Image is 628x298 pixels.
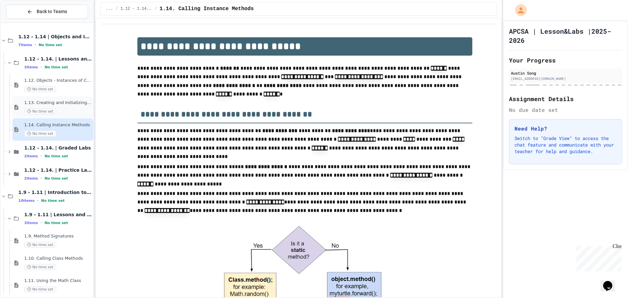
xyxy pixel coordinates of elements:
[44,154,68,158] span: No time set
[601,272,621,291] iframe: chat widget
[39,43,62,47] span: No time set
[18,189,92,195] span: 1.9 - 1.11 | Introduction to Methods
[18,199,35,203] span: 10 items
[511,76,620,81] div: [EMAIL_ADDRESS][DOMAIN_NAME]
[24,167,92,173] span: 1.12 - 1.14. | Practice Labs
[41,220,42,225] span: •
[24,278,92,284] span: 1.11. Using the Math Class
[24,154,38,158] span: 2 items
[18,34,92,40] span: 1.12 - 1.14 | Objects and Instances of Classes
[44,176,68,181] span: No time set
[106,6,113,11] span: ...
[515,125,617,132] h3: Need Help?
[508,3,529,18] div: My Account
[35,42,36,47] span: •
[24,108,56,114] span: No time set
[24,100,92,106] span: 1.13. Creating and Initializing Objects: Constructors
[121,6,152,11] span: 1.12 - 1.14. | Lessons and Notes
[24,65,38,69] span: 3 items
[37,8,67,15] span: Back to Teams
[24,264,56,270] span: No time set
[44,65,68,69] span: No time set
[155,6,157,11] span: /
[41,199,65,203] span: No time set
[41,64,42,70] span: •
[24,286,56,292] span: No time set
[24,234,92,239] span: 1.9. Method Signatures
[24,212,92,218] span: 1.9 - 1.11 | Lessons and Notes
[44,221,68,225] span: No time set
[18,43,32,47] span: 7 items
[24,78,92,83] span: 1.12. Objects - Instances of Classes
[24,56,92,62] span: 1.12 - 1.14. | Lessons and Notes
[6,5,88,19] button: Back to Teams
[115,6,118,11] span: /
[511,70,620,76] div: Austin Song
[24,131,56,137] span: No time set
[3,3,45,42] div: Chat with us now!Close
[37,198,39,203] span: •
[509,94,622,103] h2: Assignment Details
[574,243,621,271] iframe: chat widget
[515,135,617,155] p: Switch to "Grade View" to access the chat feature and communicate with your teacher for help and ...
[24,86,56,92] span: No time set
[160,5,254,13] span: 1.14. Calling Instance Methods
[24,256,92,261] span: 1.10. Calling Class Methods
[509,106,622,114] div: No due date set
[24,176,38,181] span: 2 items
[24,145,92,151] span: 1.12 - 1.14. | Graded Labs
[509,56,622,65] h2: Your Progress
[41,153,42,159] span: •
[24,221,38,225] span: 3 items
[24,242,56,248] span: No time set
[41,176,42,181] span: •
[509,26,622,45] h1: APCSA | Lesson&Labs |2025-2026
[24,122,92,128] span: 1.14. Calling Instance Methods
